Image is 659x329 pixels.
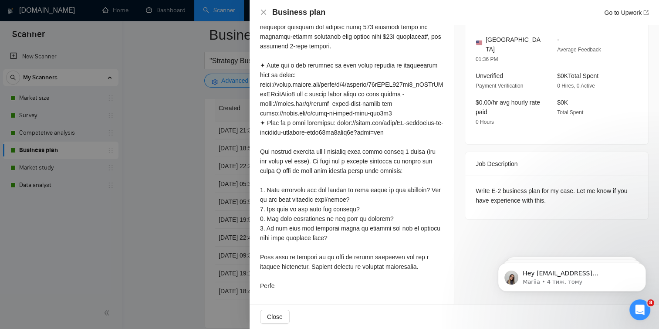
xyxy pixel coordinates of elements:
[643,10,649,15] span: export
[272,7,325,18] h4: Business plan
[476,83,523,89] span: Payment Verification
[476,186,638,205] div: Write E-2 business plan for my case. Let me know if you have experience with this.
[476,72,503,79] span: Unverified
[557,83,595,89] span: 0 Hires, 0 Active
[604,9,649,16] a: Go to Upworkexport
[557,36,559,43] span: -
[557,109,583,115] span: Total Spent
[260,9,267,16] span: close
[476,99,540,115] span: $0.00/hr avg hourly rate paid
[38,25,150,145] span: Hey [EMAIL_ADDRESS][DOMAIN_NAME], Looks like your Upwork agency Business Intelligence LLC ran out...
[557,47,601,53] span: Average Feedback
[557,99,568,106] span: $0K
[260,9,267,16] button: Close
[476,119,494,125] span: 0 Hours
[476,40,482,46] img: 🇺🇸
[476,56,498,62] span: 01:36 PM
[647,299,654,306] span: 8
[557,72,598,79] span: $0K Total Spent
[38,34,150,41] p: Message from Mariia, sent 4 тиж. тому
[629,299,650,320] iframe: Intercom live chat
[260,310,290,324] button: Close
[267,312,283,322] span: Close
[485,244,659,305] iframe: Intercom notifications повідомлення
[476,152,638,176] div: Job Description
[486,35,543,54] span: [GEOGRAPHIC_DATA]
